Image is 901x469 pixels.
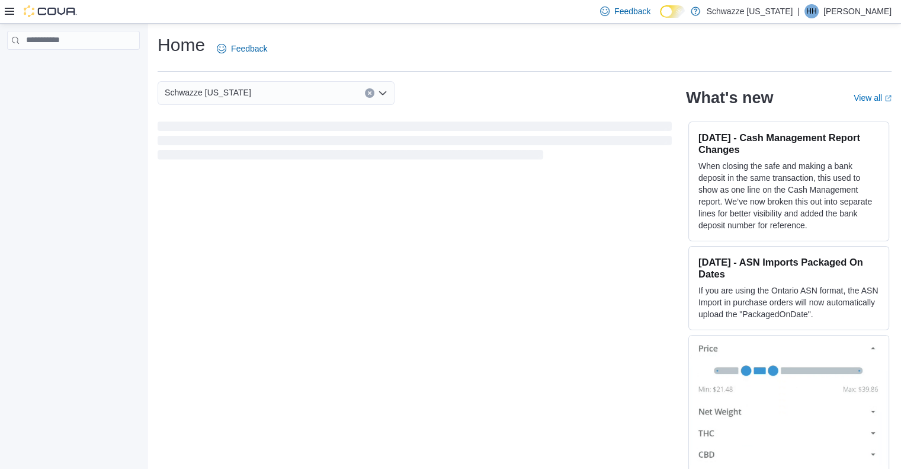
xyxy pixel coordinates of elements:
p: Schwazze [US_STATE] [706,4,793,18]
p: | [797,4,800,18]
h3: [DATE] - Cash Management Report Changes [698,132,879,155]
h2: What's new [686,88,773,107]
span: Loading [158,124,672,162]
p: [PERSON_NAME] [823,4,892,18]
h3: [DATE] - ASN Imports Packaged On Dates [698,256,879,280]
input: Dark Mode [660,5,685,18]
h1: Home [158,33,205,57]
p: When closing the safe and making a bank deposit in the same transaction, this used to show as one... [698,160,879,231]
img: Cova [24,5,77,17]
span: HH [806,4,816,18]
a: Feedback [212,37,272,60]
span: Schwazze [US_STATE] [165,85,251,100]
nav: Complex example [7,52,140,81]
p: If you are using the Ontario ASN format, the ASN Import in purchase orders will now automatically... [698,285,879,320]
button: Open list of options [378,88,387,98]
button: Clear input [365,88,374,98]
svg: External link [884,95,892,102]
div: Hannah Hall [804,4,819,18]
span: Feedback [231,43,267,55]
span: Feedback [614,5,650,17]
a: View allExternal link [854,93,892,103]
